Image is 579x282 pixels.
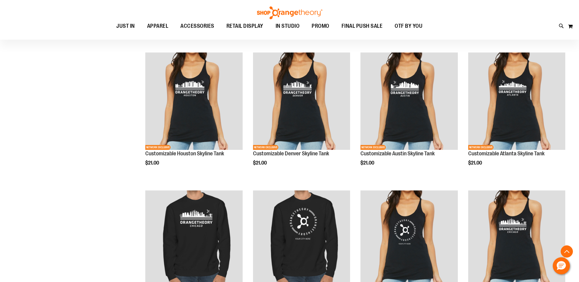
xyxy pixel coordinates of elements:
[342,19,383,33] span: FINAL PUSH SALE
[357,49,461,181] div: product
[360,145,386,150] span: NETWORK EXCLUSIVE
[360,150,435,157] a: Customizable Austin Skyline Tank
[110,19,141,33] a: JUST IN
[253,160,268,166] span: $21.00
[141,19,175,33] a: APPAREL
[270,19,306,33] a: IN STUDIO
[553,257,570,274] button: Hello, have a question? Let’s chat.
[468,150,545,157] a: Customizable Atlanta Skyline Tank
[145,52,242,150] img: Product image for Customizable Houston Skyline Tank
[220,19,270,33] a: RETAIL DISPLAY
[468,160,483,166] span: $21.00
[465,49,568,181] div: product
[180,19,214,33] span: ACCESSORIES
[145,145,171,150] span: NETWORK EXCLUSIVE
[360,160,375,166] span: $21.00
[312,19,329,33] span: PROMO
[276,19,300,33] span: IN STUDIO
[468,52,565,150] a: Product image for Customizable Atlanta Skyline TankNETWORK EXCLUSIVE
[145,150,224,157] a: Customizable Houston Skyline Tank
[360,52,458,150] img: Product image for Customizable Austin Skyline Tank
[116,19,135,33] span: JUST IN
[561,245,573,258] button: Back To Top
[250,49,353,181] div: product
[335,19,389,33] a: FINAL PUSH SALE
[468,52,565,150] img: Product image for Customizable Atlanta Skyline Tank
[253,145,278,150] span: NETWORK EXCLUSIVE
[253,150,329,157] a: Customizable Denver Skyline Tank
[468,145,494,150] span: NETWORK EXCLUSIVE
[395,19,422,33] span: OTF BY YOU
[145,160,160,166] span: $21.00
[142,49,245,181] div: product
[147,19,168,33] span: APPAREL
[226,19,263,33] span: RETAIL DISPLAY
[360,52,458,150] a: Product image for Customizable Austin Skyline TankNETWORK EXCLUSIVE
[256,6,323,19] img: Shop Orangetheory
[253,52,350,150] img: Product image for Customizable Denver Skyline Tank
[253,52,350,150] a: Product image for Customizable Denver Skyline TankNETWORK EXCLUSIVE
[389,19,429,33] a: OTF BY YOU
[306,19,335,33] a: PROMO
[145,52,242,150] a: Product image for Customizable Houston Skyline TankNETWORK EXCLUSIVE
[174,19,220,33] a: ACCESSORIES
